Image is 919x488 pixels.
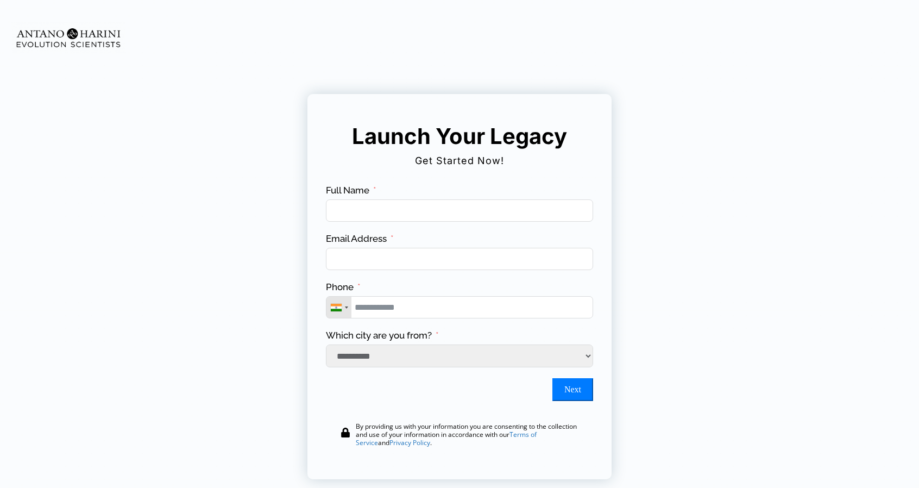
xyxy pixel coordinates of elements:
[356,430,537,447] a: Terms of Service
[324,151,595,171] h2: Get Started Now!
[326,184,376,197] label: Full Name
[552,378,593,401] button: Next
[326,296,593,318] input: Phone
[326,345,593,367] select: Which city are you from?
[326,281,361,293] label: Phone
[11,22,125,53] img: Evolution-Scientist (2)
[356,422,584,447] div: By providing us with your information you are consenting to the collection and use of your inform...
[389,438,430,447] a: Privacy Policy
[326,233,394,245] label: Email Address
[346,123,573,150] h5: Launch Your Legacy
[326,248,593,270] input: Email Address
[326,329,439,342] label: Which city are you from?
[326,297,351,318] div: Telephone country code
